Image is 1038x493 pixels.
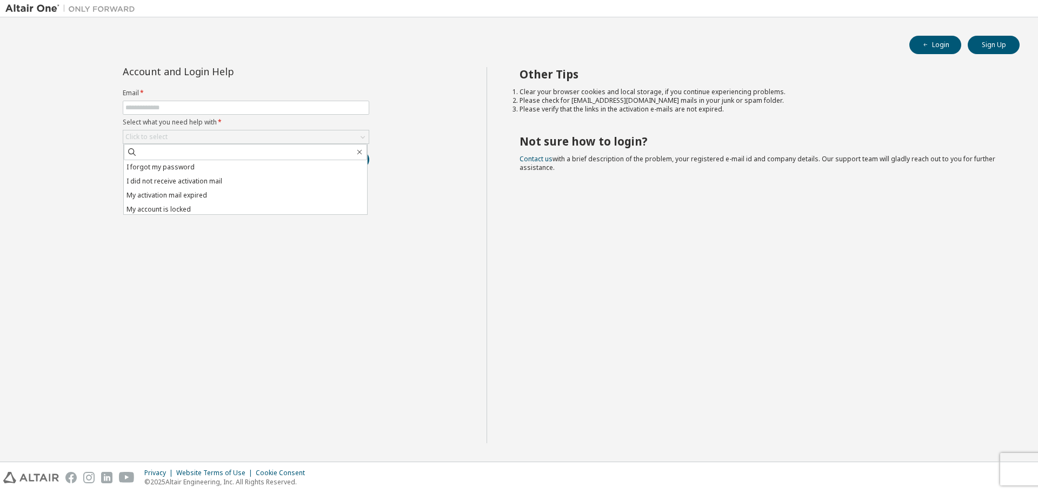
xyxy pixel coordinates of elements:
[520,154,553,163] a: Contact us
[123,89,369,97] label: Email
[144,477,311,487] p: © 2025 Altair Engineering, Inc. All Rights Reserved.
[144,469,176,477] div: Privacy
[3,472,59,483] img: altair_logo.svg
[176,469,256,477] div: Website Terms of Use
[520,96,1001,105] li: Please check for [EMAIL_ADDRESS][DOMAIN_NAME] mails in your junk or spam folder.
[256,469,311,477] div: Cookie Consent
[520,134,1001,148] h2: Not sure how to login?
[123,67,320,76] div: Account and Login Help
[520,154,995,172] span: with a brief description of the problem, your registered e-mail id and company details. Our suppo...
[968,36,1020,54] button: Sign Up
[123,130,369,143] div: Click to select
[83,472,95,483] img: instagram.svg
[65,472,77,483] img: facebook.svg
[125,133,168,141] div: Click to select
[123,118,369,127] label: Select what you need help with
[520,88,1001,96] li: Clear your browser cookies and local storage, if you continue experiencing problems.
[520,105,1001,114] li: Please verify that the links in the activation e-mails are not expired.
[5,3,141,14] img: Altair One
[124,160,367,174] li: I forgot my password
[520,67,1001,81] h2: Other Tips
[119,472,135,483] img: youtube.svg
[101,472,112,483] img: linkedin.svg
[909,36,961,54] button: Login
